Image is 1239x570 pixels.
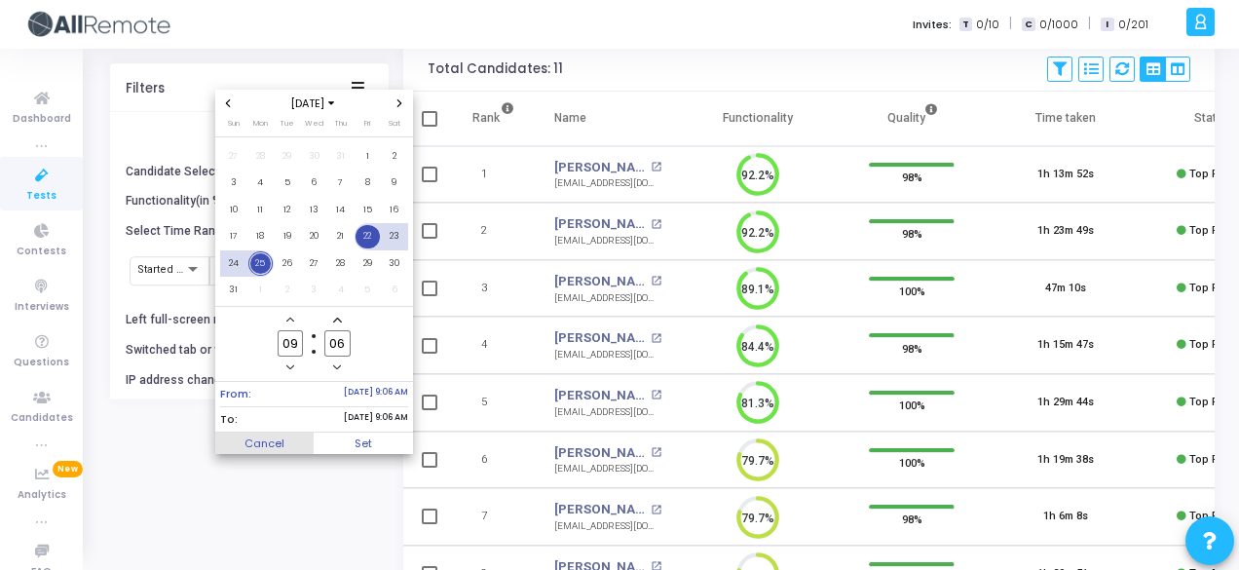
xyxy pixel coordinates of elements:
[302,225,326,249] span: 20
[305,118,323,129] span: Wed
[220,386,251,402] span: From:
[344,386,408,402] span: [DATE] 9:06 AM
[220,277,247,304] td: August 31, 2025
[282,312,299,328] button: Add a hour
[382,279,406,303] span: 6
[328,144,353,169] span: 31
[327,250,355,278] td: August 28, 2025
[275,279,299,303] span: 2
[302,279,326,303] span: 3
[301,250,328,278] td: August 27, 2025
[381,143,408,171] td: August 2, 2025
[301,143,328,171] td: July 30, 2025
[220,411,238,428] span: To:
[392,95,408,112] button: Next month
[382,225,406,249] span: 23
[247,117,275,136] th: Monday
[355,117,382,136] th: Friday
[220,117,247,136] th: Sunday
[329,360,346,376] button: Minus a minute
[285,95,343,112] button: Choose month and year
[247,197,275,224] td: August 11, 2025
[220,223,247,250] td: August 17, 2025
[327,277,355,304] td: September 4, 2025
[355,170,382,197] td: August 8, 2025
[301,170,328,197] td: August 6, 2025
[220,170,247,197] td: August 3, 2025
[328,225,353,249] span: 21
[285,95,343,112] span: [DATE]
[247,170,275,197] td: August 4, 2025
[328,251,353,276] span: 28
[302,198,326,222] span: 13
[248,171,273,196] span: 4
[275,251,299,276] span: 26
[228,118,240,129] span: Sun
[275,225,299,249] span: 19
[356,279,380,303] span: 5
[247,143,275,171] td: July 28, 2025
[355,250,382,278] td: August 29, 2025
[334,118,347,129] span: Thu
[381,223,408,250] td: August 23, 2025
[381,197,408,224] td: August 16, 2025
[220,250,247,278] td: August 24, 2025
[382,144,406,169] span: 2
[356,198,380,222] span: 15
[247,277,275,304] td: September 1, 2025
[215,433,315,454] button: Cancel
[301,197,328,224] td: August 13, 2025
[302,251,326,276] span: 27
[389,118,400,129] span: Sat
[314,433,413,454] button: Set
[220,143,247,171] td: July 27, 2025
[356,171,380,196] span: 8
[248,144,273,169] span: 28
[356,225,380,249] span: 22
[355,277,382,304] td: September 5, 2025
[381,250,408,278] td: August 30, 2025
[327,143,355,171] td: July 31, 2025
[274,117,301,136] th: Tuesday
[355,223,382,250] td: August 22, 2025
[274,223,301,250] td: August 19, 2025
[382,198,406,222] span: 16
[344,411,408,428] span: [DATE] 9:06 AM
[302,171,326,196] span: 6
[275,171,299,196] span: 5
[382,171,406,196] span: 9
[381,170,408,197] td: August 9, 2025
[221,279,245,303] span: 31
[328,198,353,222] span: 14
[364,118,370,129] span: Fri
[274,143,301,171] td: July 29, 2025
[248,225,273,249] span: 18
[274,277,301,304] td: September 2, 2025
[301,117,328,136] th: Wednesday
[248,198,273,222] span: 11
[301,277,328,304] td: September 3, 2025
[248,279,273,303] span: 1
[275,198,299,222] span: 12
[220,95,237,112] button: Previous month
[356,144,380,169] span: 1
[355,143,382,171] td: August 1, 2025
[253,118,268,129] span: Mon
[327,117,355,136] th: Thursday
[221,171,245,196] span: 3
[355,197,382,224] td: August 15, 2025
[327,223,355,250] td: August 21, 2025
[221,144,245,169] span: 27
[382,251,406,276] span: 30
[274,250,301,278] td: August 26, 2025
[328,171,353,196] span: 7
[220,197,247,224] td: August 10, 2025
[274,170,301,197] td: August 5, 2025
[274,197,301,224] td: August 12, 2025
[248,251,273,276] span: 25
[221,198,245,222] span: 10
[275,144,299,169] span: 29
[381,277,408,304] td: September 6, 2025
